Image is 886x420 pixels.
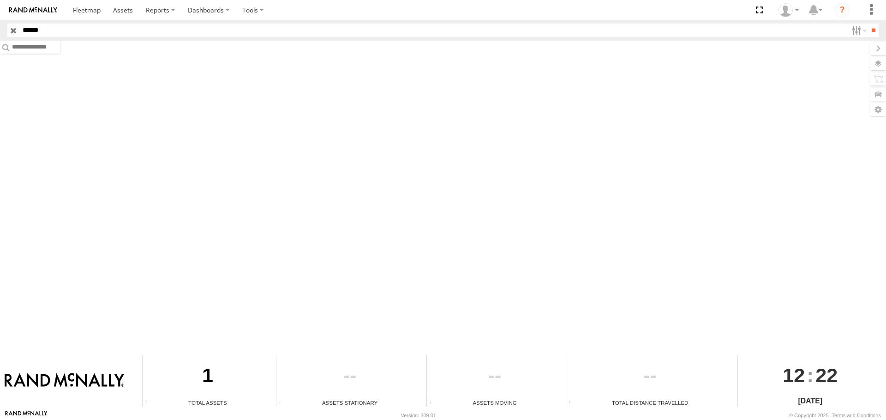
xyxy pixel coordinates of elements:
[738,355,883,395] div: :
[815,355,838,395] span: 22
[738,396,883,407] div: [DATE]
[276,399,423,407] div: Assets Stationary
[276,400,290,407] div: Total number of assets current stationary.
[5,411,48,420] a: Visit our Website
[848,24,868,37] label: Search Filter Options
[789,413,881,418] div: © Copyright 2025 -
[783,355,805,395] span: 12
[143,399,273,407] div: Total Assets
[870,103,886,116] label: Map Settings
[566,399,734,407] div: Total Distance Travelled
[775,3,802,17] div: Aaron McLellan
[9,7,57,13] img: rand-logo.svg
[427,399,562,407] div: Assets Moving
[566,400,580,407] div: Total distance travelled by all assets within specified date range and applied filters
[835,3,850,18] i: ?
[143,355,273,399] div: 1
[5,373,124,389] img: Rand McNally
[832,413,881,418] a: Terms and Conditions
[427,400,441,407] div: Total number of assets current in transit.
[401,413,436,418] div: Version: 309.01
[143,400,156,407] div: Total number of Enabled Assets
